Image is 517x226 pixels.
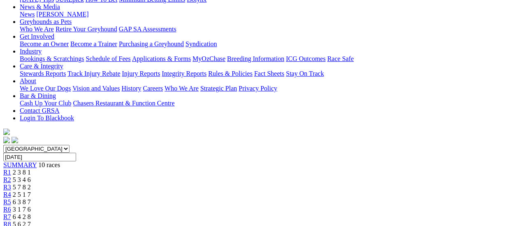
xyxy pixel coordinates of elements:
div: About [20,85,514,92]
a: R7 [3,213,11,220]
img: twitter.svg [12,137,18,143]
div: Industry [20,55,514,63]
a: Retire Your Greyhound [56,26,117,33]
div: Bar & Dining [20,100,514,107]
a: Injury Reports [122,70,160,77]
div: Get Involved [20,40,514,48]
a: News [20,11,35,18]
span: 10 races [38,161,60,168]
a: R1 [3,169,11,176]
a: Get Involved [20,33,54,40]
a: We Love Our Dogs [20,85,71,92]
a: R2 [3,176,11,183]
a: R4 [3,191,11,198]
span: 2 5 1 7 [13,191,31,198]
span: 5 7 8 2 [13,184,31,191]
span: 5 3 4 6 [13,176,31,183]
a: Industry [20,48,42,55]
span: 2 3 8 1 [13,169,31,176]
a: R6 [3,206,11,213]
a: SUMMARY [3,161,37,168]
a: Rules & Policies [208,70,253,77]
a: Strategic Plan [200,85,237,92]
a: Purchasing a Greyhound [119,40,184,47]
a: Become a Trainer [70,40,117,47]
a: Careers [143,85,163,92]
span: 3 1 7 6 [13,206,31,213]
a: R5 [3,198,11,205]
div: News & Media [20,11,514,18]
a: MyOzChase [192,55,225,62]
input: Select date [3,153,76,161]
a: History [121,85,141,92]
div: Care & Integrity [20,70,514,77]
a: Contact GRSA [20,107,59,114]
a: Bookings & Scratchings [20,55,84,62]
img: facebook.svg [3,137,10,143]
a: Schedule of Fees [86,55,130,62]
a: Fact Sheets [254,70,284,77]
a: Login To Blackbook [20,114,74,121]
a: Who We Are [20,26,54,33]
a: Who We Are [165,85,199,92]
a: R3 [3,184,11,191]
a: Syndication [185,40,217,47]
a: Breeding Information [227,55,284,62]
a: Stewards Reports [20,70,66,77]
a: Applications & Forms [132,55,191,62]
a: ICG Outcomes [286,55,325,62]
span: 6 3 8 7 [13,198,31,205]
span: 6 4 2 8 [13,213,31,220]
a: Race Safe [327,55,353,62]
a: Vision and Values [72,85,120,92]
a: Greyhounds as Pets [20,18,72,25]
a: Become an Owner [20,40,69,47]
a: Chasers Restaurant & Function Centre [73,100,174,107]
a: Cash Up Your Club [20,100,71,107]
a: Privacy Policy [239,85,277,92]
div: Greyhounds as Pets [20,26,514,33]
a: [PERSON_NAME] [36,11,88,18]
a: Care & Integrity [20,63,63,70]
a: Bar & Dining [20,92,56,99]
a: Track Injury Rebate [67,70,120,77]
a: Stay On Track [286,70,324,77]
a: Integrity Reports [162,70,206,77]
a: GAP SA Assessments [119,26,176,33]
img: logo-grsa-white.png [3,128,10,135]
a: News & Media [20,3,60,10]
a: About [20,77,36,84]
